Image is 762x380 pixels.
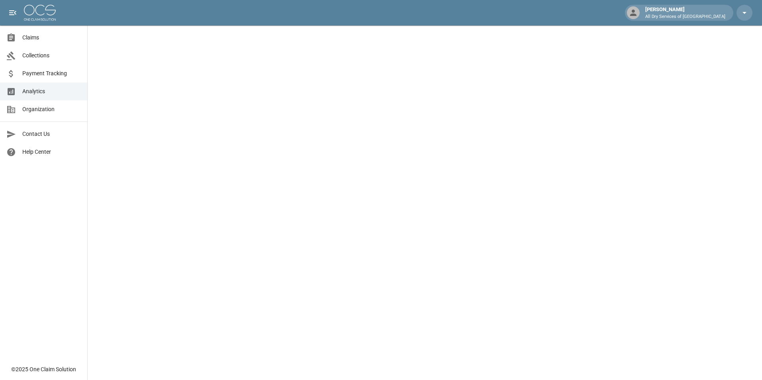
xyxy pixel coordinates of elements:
span: Payment Tracking [22,69,81,78]
p: All Dry Services of [GEOGRAPHIC_DATA] [645,14,725,20]
div: © 2025 One Claim Solution [11,365,76,373]
span: Organization [22,105,81,114]
span: Claims [22,33,81,42]
span: Collections [22,51,81,60]
span: Analytics [22,87,81,96]
iframe: Embedded Dashboard [88,25,762,378]
img: ocs-logo-white-transparent.png [24,5,56,21]
span: Contact Us [22,130,81,138]
span: Help Center [22,148,81,156]
button: open drawer [5,5,21,21]
div: [PERSON_NAME] [642,6,729,20]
